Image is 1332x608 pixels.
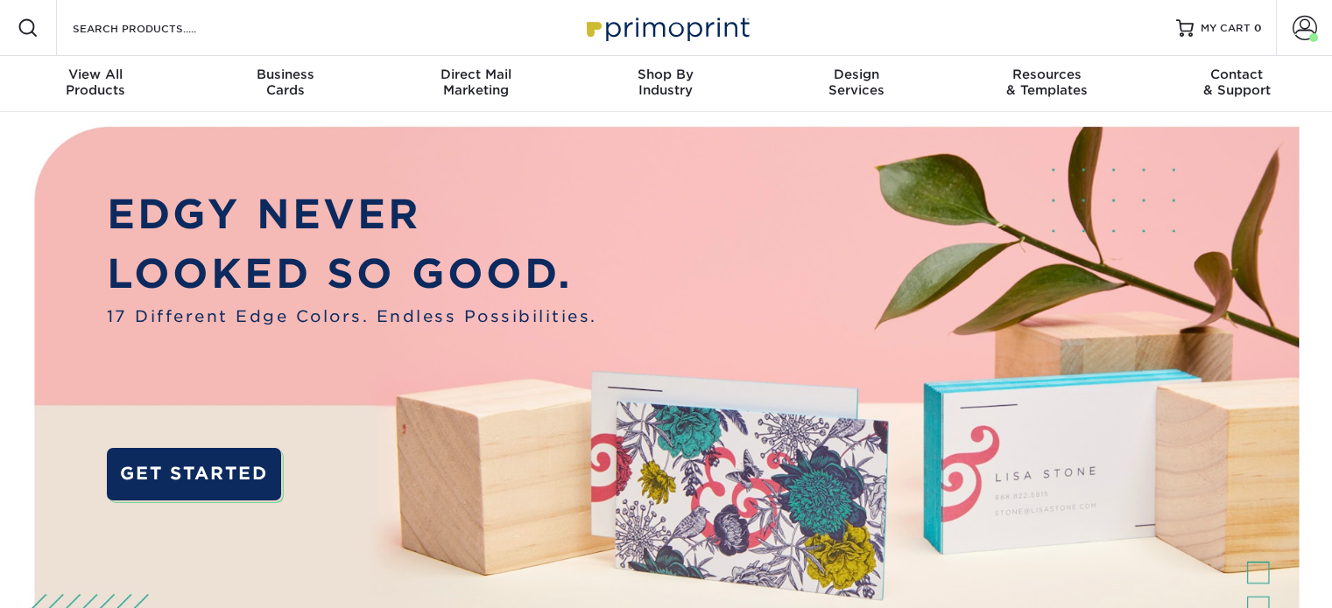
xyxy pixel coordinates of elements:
a: Direct MailMarketing [381,56,571,112]
div: Cards [190,66,380,98]
a: Shop ByIndustry [571,56,761,112]
a: GET STARTED [107,448,281,500]
div: & Support [1142,66,1332,98]
span: 17 Different Edge Colors. Endless Possibilities. [107,304,597,328]
a: DesignServices [761,56,951,112]
img: Primoprint [579,9,754,46]
div: Industry [571,66,761,98]
p: EDGY NEVER [107,185,597,244]
span: Contact [1142,66,1332,82]
span: MY CART [1201,21,1251,36]
a: Resources& Templates [951,56,1141,112]
span: Shop By [571,66,761,82]
div: Marketing [381,66,571,98]
a: BusinessCards [190,56,380,112]
div: Services [761,66,951,98]
div: & Templates [951,66,1141,98]
input: SEARCH PRODUCTS..... [71,17,242,38]
span: Design [761,66,951,82]
span: Resources [951,66,1141,82]
span: 0 [1254,22,1262,34]
span: Business [190,66,380,82]
a: Contact& Support [1142,56,1332,112]
span: Direct Mail [381,66,571,82]
p: LOOKED SO GOOD. [107,244,597,304]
